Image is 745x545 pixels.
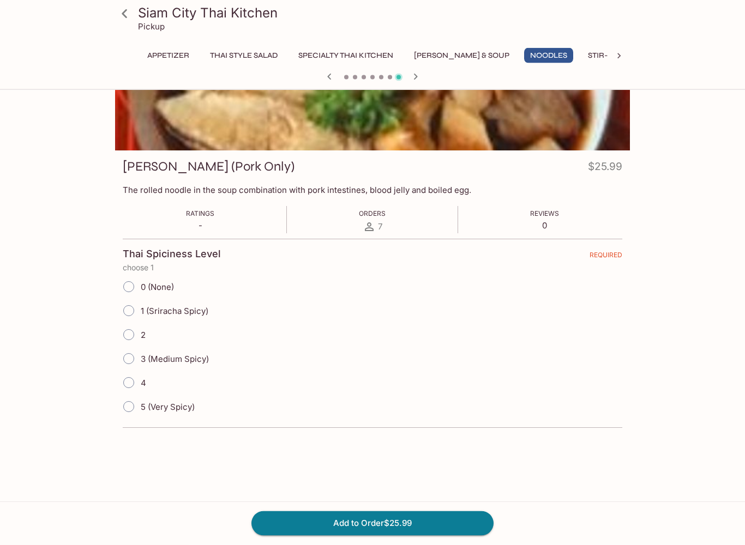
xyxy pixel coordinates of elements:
[292,48,399,63] button: Specialty Thai Kitchen
[588,159,622,180] h4: $25.99
[138,21,165,32] p: Pickup
[123,249,221,261] h4: Thai Spiciness Level
[204,48,284,63] button: Thai Style Salad
[251,511,494,535] button: Add to Order$25.99
[115,7,630,151] div: Kway Jab (Pork Only)
[138,4,626,21] h3: Siam City Thai Kitchen
[524,48,573,63] button: Noodles
[186,221,214,231] p: -
[141,48,195,63] button: Appetizer
[141,306,208,317] span: 1 (Sriracha Spicy)
[123,264,622,272] p: choose 1
[141,330,146,341] span: 2
[530,221,559,231] p: 0
[582,48,658,63] button: Stir-Fry Dishes
[359,210,386,218] span: Orders
[141,354,209,365] span: 3 (Medium Spicy)
[123,159,295,175] h3: [PERSON_NAME] (Pork Only)
[123,185,622,196] p: The rolled noodle in the soup combination with pork intestines, blood jelly and boiled egg.
[408,48,515,63] button: [PERSON_NAME] & Soup
[590,251,622,264] span: REQUIRED
[378,222,382,232] span: 7
[186,210,214,218] span: Ratings
[141,282,174,293] span: 0 (None)
[141,378,146,389] span: 4
[530,210,559,218] span: Reviews
[141,402,195,413] span: 5 (Very Spicy)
